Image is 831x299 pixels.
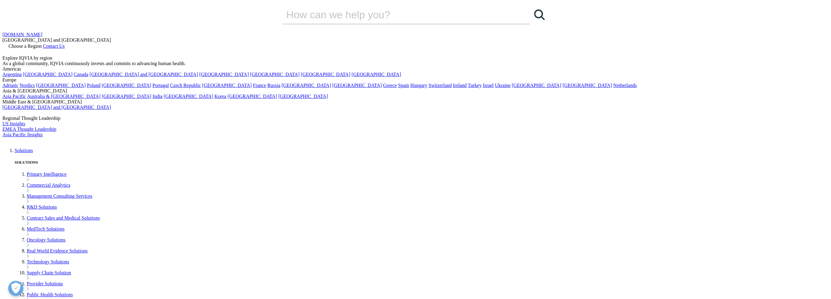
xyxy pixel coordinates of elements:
[332,83,382,88] a: [GEOGRAPHIC_DATA]
[27,172,66,177] a: Primary Intelligence
[27,248,88,253] a: Real World Evidence Solutions
[202,83,252,88] a: [GEOGRAPHIC_DATA]
[483,83,494,88] a: Israel
[36,83,86,88] a: [GEOGRAPHIC_DATA]
[283,5,513,24] input: Search
[278,94,328,99] a: [GEOGRAPHIC_DATA]
[2,61,829,66] div: As a global community, IQVIA continuously invests and commits to advancing human health.
[2,55,829,61] div: Explore IQVIA by region
[2,66,829,72] div: Americas
[152,94,162,99] a: India
[27,237,66,242] a: Oncology Solutions
[15,160,829,165] h5: SOLUTIONS
[468,83,482,88] a: Turkey
[43,43,65,49] a: Contact Us
[102,83,151,88] a: [GEOGRAPHIC_DATA]
[27,259,69,264] a: Technology Solutions
[27,183,70,188] a: Commercial Analytics
[2,83,18,88] a: Adriatic
[453,83,467,88] a: Ireland
[563,83,612,88] a: [GEOGRAPHIC_DATA]
[410,83,427,88] a: Hungary
[2,121,25,126] a: US Insights
[2,77,829,83] div: Europe
[27,281,63,286] a: Provider Solutions
[2,127,56,132] a: EMEA Thought Leadership
[301,72,350,77] a: [GEOGRAPHIC_DATA]
[8,281,23,296] button: Open Preferences
[9,43,42,49] span: Choose a Region
[152,83,169,88] a: Portugal
[2,99,829,105] div: Middle East & [GEOGRAPHIC_DATA]
[613,83,637,88] a: Netherlands
[250,72,299,77] a: [GEOGRAPHIC_DATA]
[27,226,65,231] a: MedTech Solutions
[281,83,331,88] a: [GEOGRAPHIC_DATA]
[27,215,100,221] a: Contract Sales and Medical Solutions
[27,94,100,99] a: Australia & [GEOGRAPHIC_DATA]
[2,94,26,99] a: Asia Pacific
[2,105,111,110] a: [GEOGRAPHIC_DATA] and [GEOGRAPHIC_DATA]
[398,83,409,88] a: Spain
[253,83,266,88] a: France
[2,88,829,94] div: Asia & [GEOGRAPHIC_DATA]
[383,83,397,88] a: Greece
[199,72,249,77] a: [GEOGRAPHIC_DATA]
[87,83,100,88] a: Poland
[27,292,73,297] a: Public Health Solutions
[15,148,33,153] a: Solutions
[2,37,829,43] div: [GEOGRAPHIC_DATA] and [GEOGRAPHIC_DATA]
[2,72,22,77] a: Argentina
[352,72,401,77] a: [GEOGRAPHIC_DATA]
[90,72,198,77] a: [GEOGRAPHIC_DATA] and [GEOGRAPHIC_DATA]
[27,193,92,199] a: Management Consulting Services
[164,94,213,99] a: [GEOGRAPHIC_DATA]
[2,32,43,37] a: [DOMAIN_NAME]
[170,83,201,88] a: Czech Republic
[428,83,451,88] a: Switzerland
[23,72,73,77] a: [GEOGRAPHIC_DATA]
[227,94,277,99] a: [GEOGRAPHIC_DATA]
[27,204,57,210] a: R&D Solutions
[102,94,151,99] a: [GEOGRAPHIC_DATA]
[512,83,561,88] a: [GEOGRAPHIC_DATA]
[495,83,511,88] a: Ukraine
[267,83,281,88] a: Russia
[530,5,548,24] a: Search
[2,116,829,121] div: Regional Thought Leadership
[2,132,43,137] a: Asia Pacific Insights
[74,72,88,77] a: Canada
[27,270,71,275] a: Supply Chain Solution
[214,94,226,99] a: Korea
[534,9,545,20] svg: Search
[19,83,35,88] a: Nordics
